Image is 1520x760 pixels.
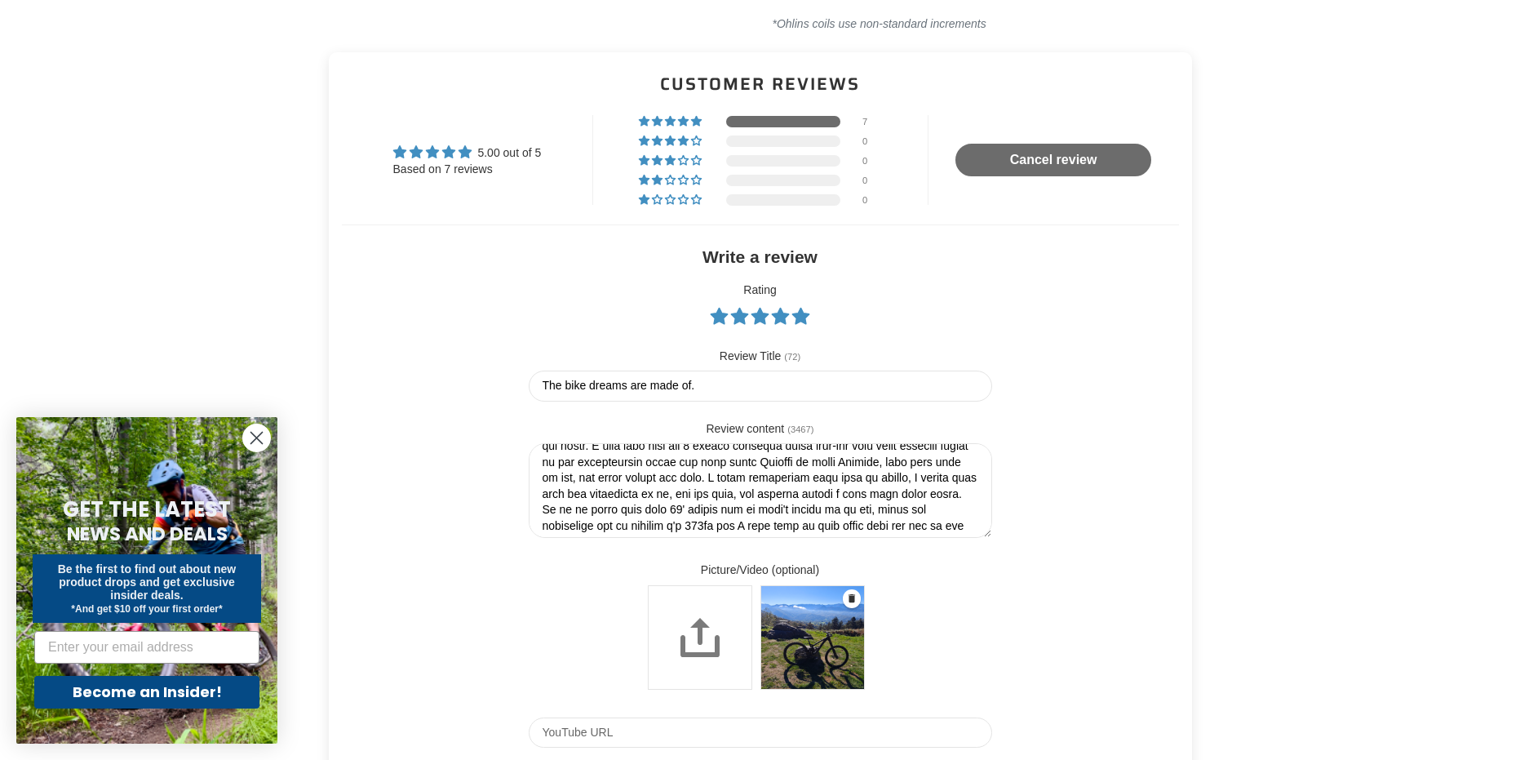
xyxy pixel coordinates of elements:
span: NEWS AND DEALS [67,521,228,547]
div: Rating [529,282,992,329]
span: Be the first to find out about new product drops and get exclusive insider deals. [58,562,237,602]
span: (3467) [787,424,813,434]
div: 7 [862,116,882,127]
a: Cancel review [955,144,1151,176]
em: *Ohlins coils use non-standard increments [773,17,986,30]
label: Rating [529,282,992,299]
a: 1 star [711,308,731,324]
h2: Customer Reviews [342,72,1179,96]
span: 5.00 out of 5 [477,146,541,159]
div: 100% (7) reviews with 5 star rating [639,116,704,127]
div: Average rating is 5.00 stars [393,143,542,162]
div: Write a review [529,245,992,269]
button: Become an Insider! [34,676,259,709]
a: 4 stars [772,308,792,324]
input: YouTube URL [529,718,992,749]
img: 9k= [761,586,864,689]
label: Review content [706,421,784,438]
span: *And get $10 off your first order* [71,603,222,615]
input: Enter your email address [34,631,259,664]
input: Review Title [529,371,992,402]
div: Based on 7 reviews [393,162,542,178]
label: Review Title [720,349,781,365]
a: 3 stars [751,308,772,324]
span: GET THE LATEST [63,495,231,524]
label: Picture/Video (optional) [529,562,992,579]
button: Close dialog [242,424,271,452]
a: 2 stars [731,308,751,324]
a: 5 stars [792,308,809,324]
textarea: Review content [529,443,992,538]
span: (72) [784,352,800,362]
